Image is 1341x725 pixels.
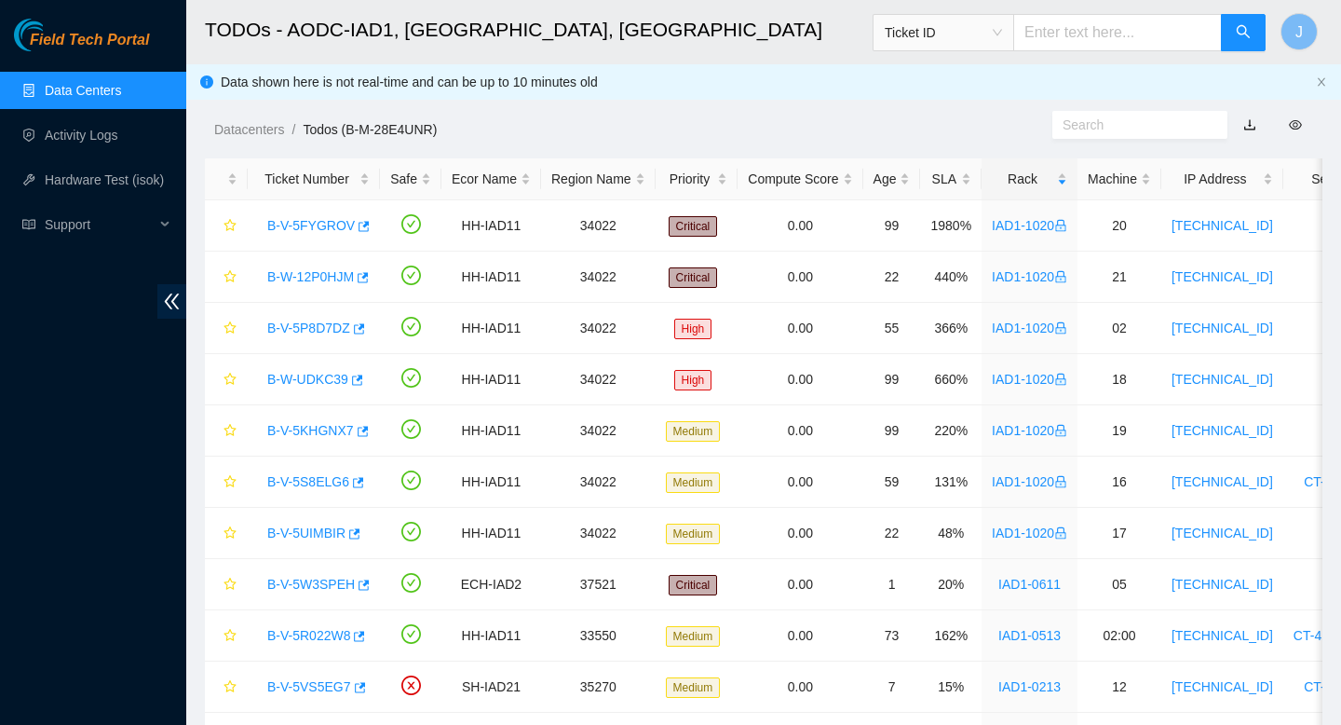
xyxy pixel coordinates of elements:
td: 99 [863,200,921,252]
span: star [223,219,237,234]
a: B-W-UDKC39 [267,372,348,387]
td: SH-IAD21 [441,662,541,713]
td: 366% [920,303,982,354]
td: HH-IAD11 [441,354,541,405]
span: Field Tech Portal [30,32,149,49]
button: J [1280,13,1318,50]
a: download [1243,117,1256,132]
span: High [674,370,712,390]
a: IAD1-0513 [998,628,1061,643]
a: B-V-5R022W8 [267,628,350,643]
a: IAD1-1020lock [992,526,1067,540]
span: double-left [157,284,186,319]
td: HH-IAD11 [441,405,541,457]
a: Hardware Test (isok) [45,172,164,187]
a: [TECHNICAL_ID] [1172,321,1273,335]
span: eye [1289,118,1302,131]
td: 0.00 [738,405,862,457]
td: 0.00 [738,252,862,303]
button: star [215,569,237,599]
button: star [215,672,237,702]
td: 18 [1077,354,1161,405]
td: 0.00 [738,662,862,713]
td: 0.00 [738,303,862,354]
a: Akamai TechnologiesField Tech Portal [14,34,149,58]
td: 16 [1077,457,1161,508]
span: Medium [666,472,721,493]
span: read [22,218,35,231]
span: star [223,629,237,644]
span: Critical [669,267,718,288]
button: star [215,416,237,445]
td: 37521 [541,559,656,610]
button: star [215,211,237,240]
td: 17 [1077,508,1161,559]
td: 7 [863,662,921,713]
td: HH-IAD11 [441,508,541,559]
button: star [215,518,237,548]
a: IAD1-1020lock [992,372,1067,387]
td: 19 [1077,405,1161,457]
td: 99 [863,405,921,457]
span: check-circle [401,214,421,234]
a: IAD1-1020lock [992,474,1067,489]
td: HH-IAD11 [441,457,541,508]
span: High [674,319,712,339]
td: 440% [920,252,982,303]
span: lock [1054,424,1067,437]
button: star [215,621,237,650]
span: check-circle [401,317,421,336]
span: Critical [669,575,718,595]
td: 0.00 [738,559,862,610]
input: Search [1063,115,1202,135]
td: 0.00 [738,610,862,662]
span: J [1295,21,1303,44]
td: 220% [920,405,982,457]
span: lock [1054,219,1067,232]
a: B-V-5P8D7DZ [267,321,350,335]
a: Todos (B-M-28E4UNR) [303,122,437,137]
td: HH-IAD11 [441,200,541,252]
a: B-V-5KHGNX7 [267,423,354,438]
span: check-circle [401,573,421,593]
td: 0.00 [738,508,862,559]
td: 1 [863,559,921,610]
span: lock [1054,527,1067,540]
span: lock [1054,270,1067,283]
td: 34022 [541,303,656,354]
button: star [215,364,237,394]
button: star [215,313,237,343]
button: star [215,467,237,497]
span: Medium [666,626,721,647]
a: IAD1-1020lock [992,269,1067,284]
a: IAD1-1020lock [992,321,1067,335]
td: 22 [863,508,921,559]
a: [TECHNICAL_ID] [1172,372,1273,387]
a: [TECHNICAL_ID] [1172,679,1273,694]
a: IAD1-1020lock [992,423,1067,438]
a: [TECHNICAL_ID] [1172,577,1273,592]
span: Critical [669,216,718,237]
a: B-V-5VS5EG7 [267,679,351,694]
td: 0.00 [738,354,862,405]
a: Datacenters [214,122,284,137]
button: download [1229,110,1270,140]
td: 15% [920,662,982,713]
span: Medium [666,677,721,698]
td: 35270 [541,662,656,713]
button: close [1316,76,1327,89]
button: search [1221,14,1266,51]
a: Activity Logs [45,128,118,143]
a: [TECHNICAL_ID] [1172,218,1273,233]
a: Data Centers [45,83,121,98]
a: [TECHNICAL_ID] [1172,474,1273,489]
span: Medium [666,524,721,544]
td: 34022 [541,457,656,508]
td: HH-IAD11 [441,610,541,662]
span: star [223,321,237,336]
td: 20 [1077,200,1161,252]
span: lock [1054,321,1067,335]
span: / [291,122,295,137]
button: star [215,262,237,292]
span: star [223,424,237,439]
